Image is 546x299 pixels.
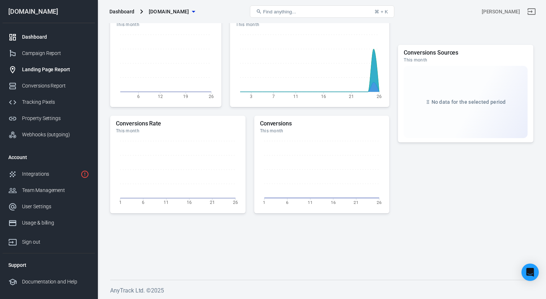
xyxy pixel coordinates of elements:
[22,98,89,106] div: Tracking Pixels
[349,94,354,99] tspan: 21
[149,7,189,16] span: vitorama.com
[404,49,528,56] h5: Conversions Sources
[3,256,95,274] li: Support
[3,182,95,198] a: Team Management
[209,94,214,99] tspan: 26
[250,5,394,18] button: Find anything...⌘ + K
[286,200,289,205] tspan: 6
[137,94,140,99] tspan: 6
[3,94,95,110] a: Tracking Pixels
[263,9,296,14] span: Find anything...
[22,115,89,122] div: Property Settings
[321,94,326,99] tspan: 16
[109,8,134,15] div: Dashboard
[22,50,89,57] div: Campaign Report
[183,94,188,99] tspan: 19
[3,166,95,182] a: Integrations
[236,22,383,27] div: This month
[158,94,163,99] tspan: 12
[22,170,78,178] div: Integrations
[22,203,89,210] div: User Settings
[3,61,95,78] a: Landing Page Report
[119,200,122,205] tspan: 1
[3,78,95,94] a: Conversions Report
[377,200,382,205] tspan: 26
[233,200,238,205] tspan: 26
[331,200,336,205] tspan: 16
[22,187,89,194] div: Team Management
[22,219,89,227] div: Usage & billing
[110,286,533,295] h6: AnyTrack Ltd. © 2025
[3,8,95,15] div: [DOMAIN_NAME]
[354,200,359,205] tspan: 21
[377,94,382,99] tspan: 26
[81,170,89,179] svg: 1 networks not verified yet
[3,198,95,215] a: User Settings
[404,57,528,63] div: This month
[250,94,253,99] tspan: 3
[210,200,215,205] tspan: 21
[482,8,520,16] div: Account id: jKzc0AbW
[146,5,198,18] button: [DOMAIN_NAME]
[521,264,539,281] div: Open Intercom Messenger
[308,200,313,205] tspan: 11
[260,120,384,127] h5: Conversions
[116,120,240,127] h5: Conversions Rate
[22,33,89,41] div: Dashboard
[22,278,89,286] div: Documentation and Help
[116,128,240,134] div: This month
[3,149,95,166] li: Account
[164,200,169,205] tspan: 11
[187,200,192,205] tspan: 16
[3,45,95,61] a: Campaign Report
[432,99,506,105] span: No data for the selected period
[523,3,540,20] a: Sign out
[3,29,95,45] a: Dashboard
[22,82,89,90] div: Conversions Report
[293,94,298,99] tspan: 11
[263,200,265,205] tspan: 1
[3,110,95,127] a: Property Settings
[272,94,275,99] tspan: 7
[3,215,95,231] a: Usage & billing
[3,127,95,143] a: Webhooks (outgoing)
[142,200,144,205] tspan: 6
[374,9,388,14] div: ⌘ + K
[22,66,89,73] div: Landing Page Report
[260,128,384,134] div: This month
[3,231,95,250] a: Sign out
[22,131,89,138] div: Webhooks (outgoing)
[22,238,89,246] div: Sign out
[116,22,216,27] div: This month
